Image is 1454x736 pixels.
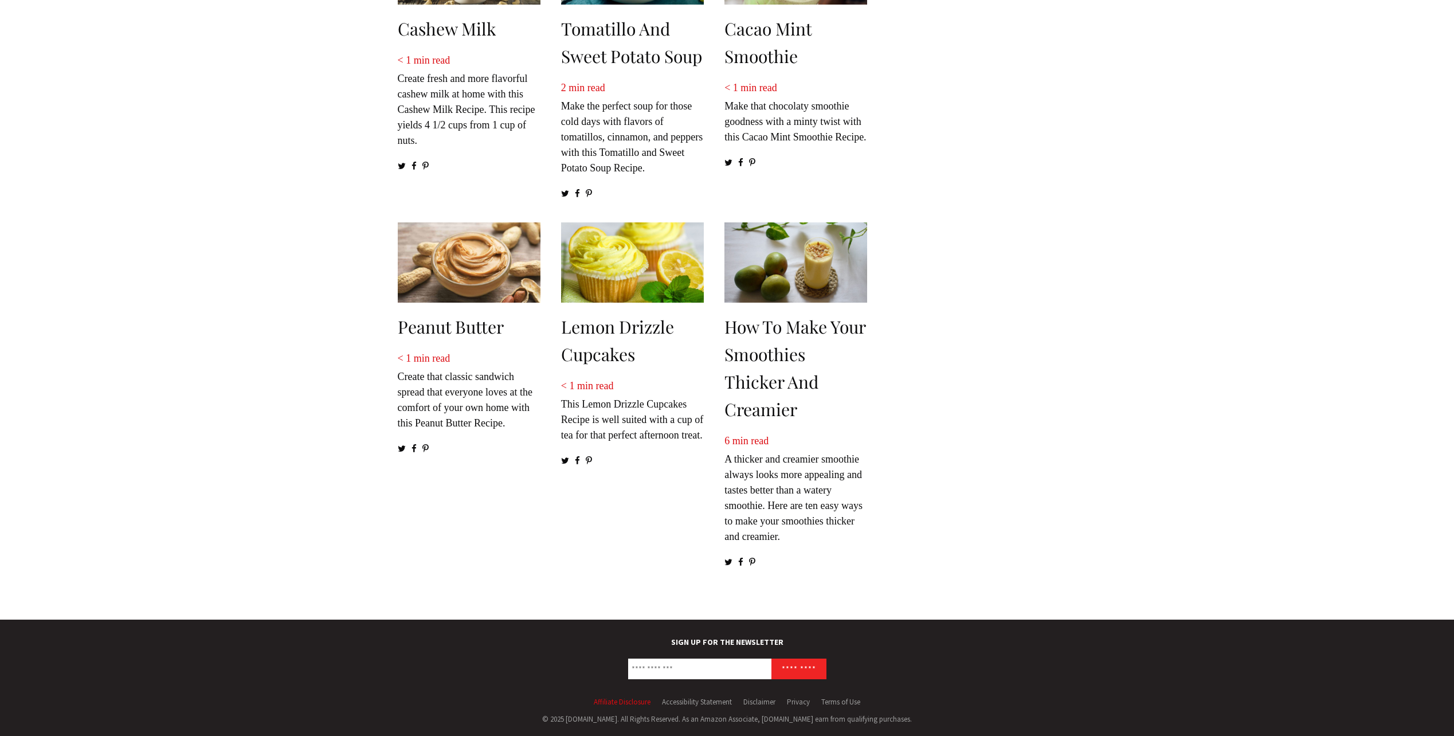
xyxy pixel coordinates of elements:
span: < 1 [724,82,738,93]
span: 6 [724,435,730,447]
img: How to Make Your Smoothies Thicker and Creamier [724,222,867,303]
div: © 2025 [DOMAIN_NAME]. All Rights Reserved. As an Amazon Associate, [DOMAIN_NAME] earn from qualif... [383,714,1071,725]
a: Affiliate Disclosure [594,697,650,707]
a: Lemon Drizzle Cupcakes [561,315,674,366]
span: < 1 [561,380,575,392]
span: min read [414,353,450,364]
a: Tomatillo and Sweet Potato Soup [561,17,702,68]
a: Terms of Use [821,697,860,707]
a: Disclaimer [743,697,775,707]
p: A thicker and creamier smoothie always looks more appealing and tastes better than a watery smoot... [724,433,867,545]
a: How to Make Your Smoothies Thicker and Creamier [724,315,866,421]
a: Cashew Milk [398,17,496,40]
p: Create that classic sandwich spread that everyone loves at the comfort of your own home with this... [398,351,540,431]
span: < 1 [398,353,411,364]
a: Peanut Butter [398,315,504,338]
p: This Lemon Drizzle Cupcakes Recipe is well suited with a cup of tea for that perfect afternoon tr... [561,378,704,443]
span: min read [569,82,605,93]
span: min read [740,82,777,93]
span: 2 [561,82,566,93]
span: min read [732,435,769,447]
a: Privacy [787,697,810,707]
img: Lemon Drizzle Cupcakes [561,222,704,303]
p: Create fresh and more flavorful cashew milk at home with this Cashew Milk Recipe. This recipe yie... [398,53,540,148]
a: Accessibility Statement [662,697,732,707]
img: Peanut Butter [398,222,540,303]
span: < 1 [398,54,411,66]
span: min read [414,54,450,66]
label: SIGN UP FOR THE NEWSLETTER [383,637,1071,653]
p: Make the perfect soup for those cold days with flavors of tomatillos, cinnamon, and peppers with ... [561,80,704,176]
p: Make that chocolaty smoothie goodness with a minty twist with this Cacao Mint Smoothie Recipe. [724,80,867,145]
a: Cacao Mint Smoothie [724,17,812,68]
span: min read [577,380,613,392]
